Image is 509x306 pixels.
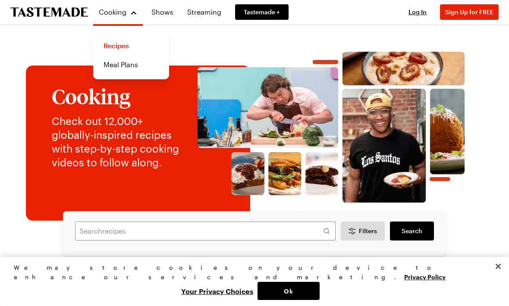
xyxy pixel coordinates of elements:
button: Cooking [98,3,138,21]
span: Sign Up for FREE [445,8,493,16]
span: Cooking [99,8,126,16]
h1: Cooking [52,85,179,107]
button: Close [489,257,508,276]
div: Privacy [14,263,488,300]
a: Meal Plans [98,55,164,74]
div: Cooking [93,31,169,79]
button: Ok [258,282,320,300]
span: Filters [359,227,377,235]
a: Recipes [98,36,164,55]
a: To Tastemade Home Page [10,7,88,17]
button: Sign Up for FREE [440,4,499,20]
span: Search [402,227,422,235]
p: Check out 12,000+ globally-inspired recipes with step-by-step cooking videos to follow along. [52,114,179,169]
a: Tastemade + [235,4,289,20]
span: Tastemade + [244,8,280,16]
button: Log In [400,8,435,16]
button: Your Privacy Choices [177,282,258,300]
img: Explore recipes [188,52,474,203]
span: Log In [408,8,427,16]
div: We may store cookies on your device to enhance our services and marketing. [14,263,488,282]
button: Desktop filters [341,222,385,240]
a: More information about your privacy, opens in a new tab [404,272,446,281]
a: filters [390,222,434,240]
